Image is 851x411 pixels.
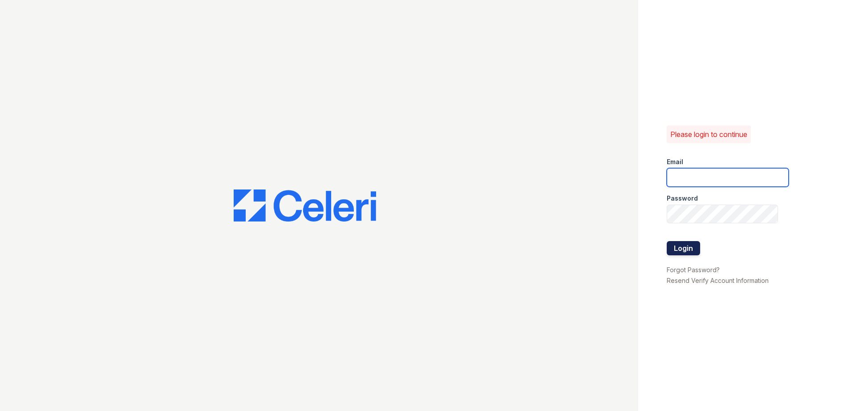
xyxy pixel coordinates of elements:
[667,266,720,274] a: Forgot Password?
[667,194,698,203] label: Password
[234,189,376,222] img: CE_Logo_Blue-a8612792a0a2168367f1c8372b55b34899dd931a85d93a1a3d3e32e68fde9ad4.png
[670,129,747,140] p: Please login to continue
[667,277,769,284] a: Resend Verify Account Information
[667,157,683,166] label: Email
[667,241,700,255] button: Login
